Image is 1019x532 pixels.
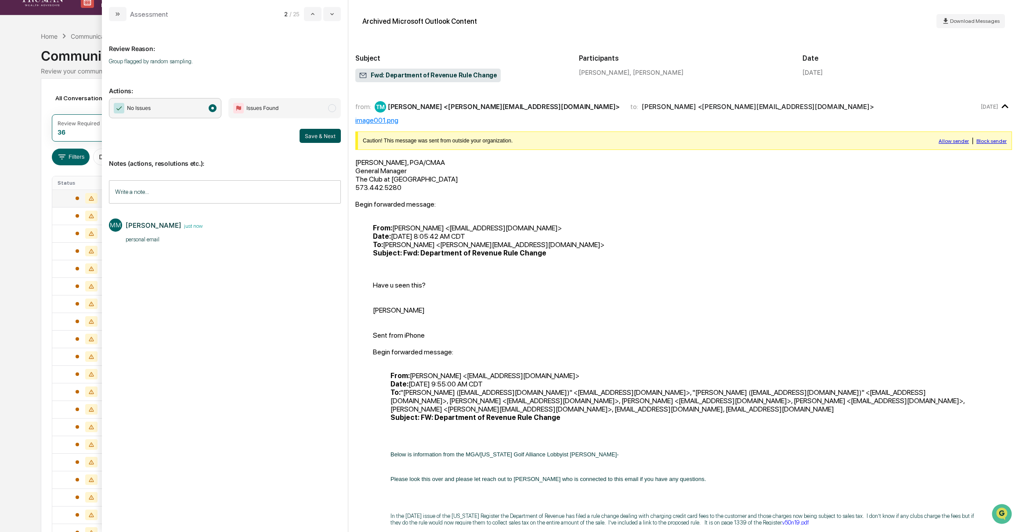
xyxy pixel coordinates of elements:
button: Date:[DATE] - [DATE] [93,149,165,165]
div: [PERSON_NAME] <[PERSON_NAME][EMAIL_ADDRESS][DOMAIN_NAME]> [388,102,620,111]
b: From: [373,224,392,232]
img: Checkmark [114,103,124,113]
div: [PERSON_NAME] [373,306,994,314]
b: Subject: [390,413,419,422]
div: Assessment [130,10,168,18]
div: MM [109,219,122,232]
div: [PERSON_NAME] <[EMAIL_ADDRESS][DOMAIN_NAME]> [DATE] 8:05:42 AM CDT [PERSON_NAME] <[PERSON_NAME][E... [373,224,994,266]
a: Block sender [976,138,1007,144]
b: Subject: [373,249,402,257]
a: Powered byPylon [62,149,106,156]
button: Filters [52,149,90,165]
div: Begin forwarded message: [355,192,1012,217]
div: [PERSON_NAME] <[PERSON_NAME][EMAIL_ADDRESS][DOMAIN_NAME]> [642,102,874,111]
span: Please look this over and please let reach out to [PERSON_NAME] who is connected to this email if... [390,476,706,482]
div: 573.442.5280 [355,183,1012,192]
b: To: [373,240,383,249]
div: 🗄️ [64,112,71,119]
b: FW: Department of Revenue Rule Change [421,413,560,422]
span: Issues Found [246,104,278,113]
div: Have u seen this? [373,281,994,289]
div: The Club at [GEOGRAPHIC_DATA] [355,175,1012,183]
div: [PERSON_NAME], [PERSON_NAME] [579,69,788,76]
div: General Manager [355,167,1012,175]
button: Download Messages [936,14,1005,28]
b: To: [390,388,401,397]
button: Save & Next [300,129,341,143]
button: Start new chat [149,70,160,80]
span: No Issues [127,104,151,113]
div: TM [375,101,386,113]
b: Date: [373,232,391,240]
div: Communications Archive [71,33,142,40]
div: Begin forwarded message: [373,339,994,364]
span: Attestations [72,111,109,120]
div: [DATE] [802,69,823,76]
span: Fwd: Department of Revenue Rule Change [359,71,497,80]
a: 🗄️Attestations [60,107,112,123]
div: Start new chat [30,67,144,76]
p: Notes (actions, resolutions etc.): [109,149,341,167]
b: From: [390,372,410,380]
th: Status [52,176,121,189]
div: [PERSON_NAME] [126,221,181,230]
a: 🖐️Preclearance [5,107,60,123]
p: Actions: [109,77,341,95]
a: v50n19.pdf [782,519,809,526]
img: 1746055101610-c473b297-6a78-478c-a979-82029cc54cd1 [9,67,25,83]
p: Group flagged by random sampling. [109,58,341,65]
div: 🖐️ [9,112,16,119]
td: Caution! This message was sent from outside your organization. [362,136,813,145]
p: Manage Tasks [94,2,138,8]
div: Review Required [58,120,100,127]
div: Home [41,33,58,40]
span: Below is information from the MGA/[US_STATE] Golf Alliance Lobbyist [PERSON_NAME]- [390,451,619,458]
div: 36 [58,128,65,136]
p: personal email ​ [126,235,202,244]
b: Fwd: Department of Revenue Rule Change [403,249,546,257]
span: Pylon [87,149,106,156]
span: to: [630,102,638,111]
p: Review Reason: [109,34,341,52]
h2: Participants [579,54,788,62]
div: Archived Microsoft Outlook Content [362,17,477,26]
div: [PERSON_NAME] <[EMAIL_ADDRESS][DOMAIN_NAME]> [DATE] 9:55:00 AM CDT "[PERSON_NAME] ([EMAIL_ADDRESS... [390,372,977,430]
div: Sent from iPhone [373,331,994,339]
time: Saturday, October 11, 2025 at 8:44:30 AM [981,103,998,110]
div: [PERSON_NAME], PGA/CMAA [355,158,1012,192]
div: Review your communication records across channels [41,67,978,75]
p: How can we help? [9,18,160,33]
div: Communications Archive [41,41,978,64]
span: from: [355,102,371,111]
div: 🔎 [9,128,16,135]
span: Data Lookup [18,128,55,136]
h2: Subject [355,54,565,62]
b: Date: [390,380,408,388]
span: / 25 [289,11,302,18]
div: image001.png [355,116,1012,124]
span: Preclearance [18,111,57,120]
h2: Date [802,54,1012,62]
img: Flag [233,103,244,113]
div: All Conversations [52,91,118,105]
time: Monday, October 13, 2025 at 4:38:26 PM CDT [181,222,202,229]
span: 2 [284,11,288,18]
p: In the [DATE] issue of the [US_STATE] Register the Department of Revenue has filed a rule change ... [390,513,977,526]
a: Allow sender [939,138,969,144]
a: 🔎Data Lookup [5,124,59,140]
div: We're available if you need us! [30,76,111,83]
span: | [972,137,974,144]
iframe: Open customer support [991,503,1015,527]
span: Download Messages [950,18,1000,24]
